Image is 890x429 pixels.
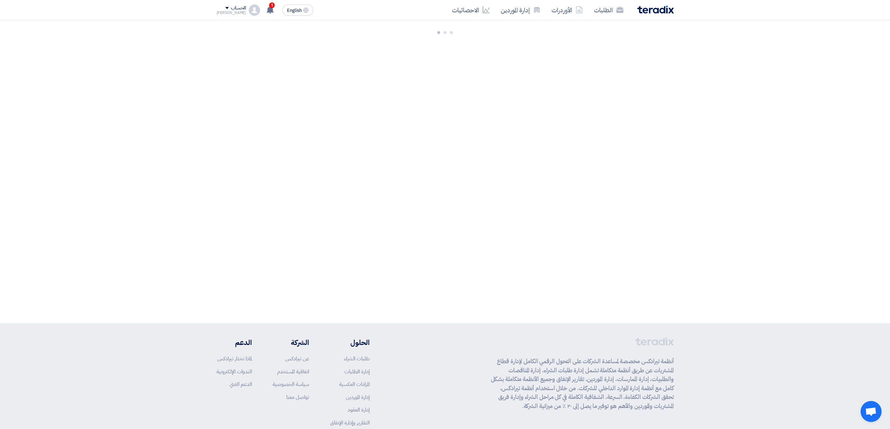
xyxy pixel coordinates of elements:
[637,6,674,14] img: Teradix logo
[339,380,370,388] a: المزادات العكسية
[231,5,246,11] div: الحساب
[286,393,309,401] a: تواصل معنا
[273,337,309,348] li: الشركة
[217,368,252,375] a: الندوات الإلكترونية
[348,406,370,414] a: إدارة العقود
[588,2,629,18] a: الطلبات
[330,419,370,427] a: التقارير وإدارة الإنفاق
[217,337,252,348] li: الدعم
[287,8,302,13] span: English
[249,5,260,16] img: profile_test.png
[344,355,370,362] a: طلبات الشراء
[282,5,313,16] button: English
[285,355,309,362] a: عن تيرادكس
[269,2,275,8] span: 1
[495,2,546,18] a: إدارة الموردين
[861,401,882,422] a: Open chat
[277,368,309,375] a: اتفاقية المستخدم
[217,355,252,362] a: لماذا تختار تيرادكس
[346,393,370,401] a: إدارة الموردين
[330,337,370,348] li: الحلول
[217,11,246,15] div: [PERSON_NAME]
[344,368,370,375] a: إدارة الطلبات
[491,357,674,410] p: أنظمة تيرادكس مخصصة لمساعدة الشركات على التحول الرقمي الكامل لإدارة قطاع المشتريات عن طريق أنظمة ...
[230,380,252,388] a: الدعم الفني
[273,380,309,388] a: سياسة الخصوصية
[546,2,588,18] a: الأوردرات
[446,2,495,18] a: الاحصائيات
